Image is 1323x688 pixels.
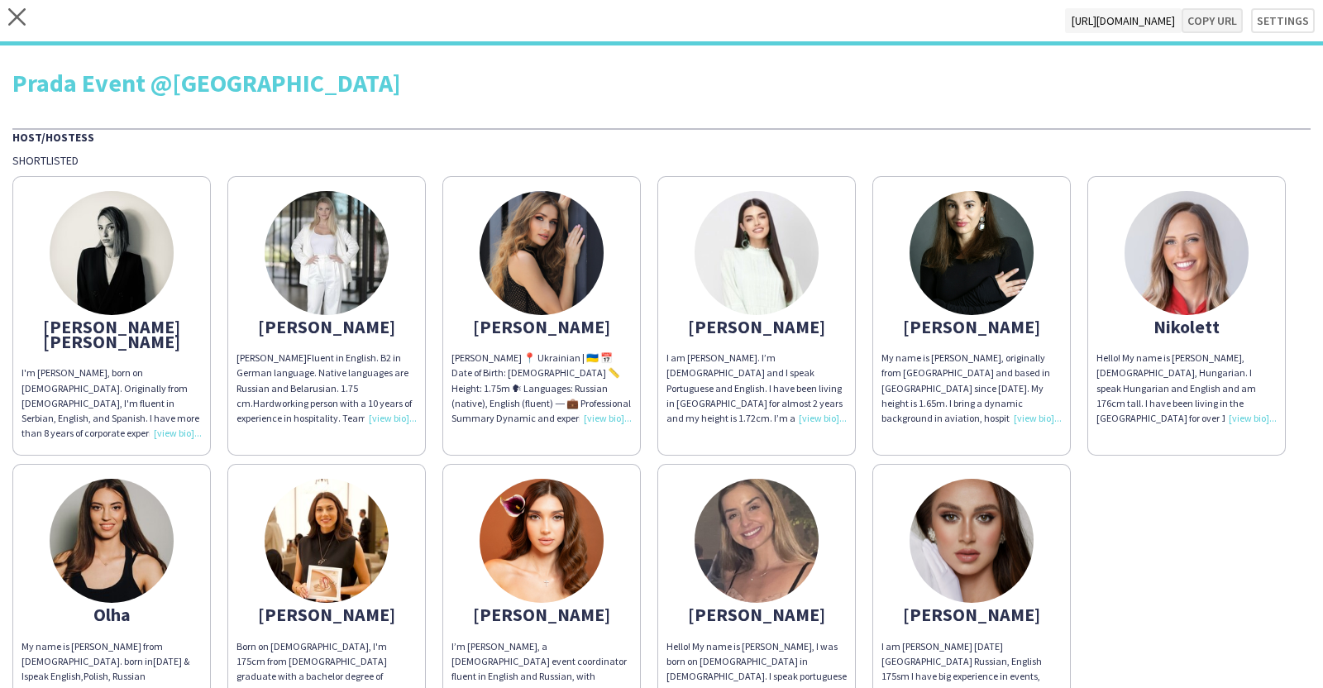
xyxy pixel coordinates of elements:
[1065,8,1182,33] span: [URL][DOMAIN_NAME]
[265,479,389,603] img: thumb-67ab86d9c61f0.jpeg
[451,607,632,622] div: [PERSON_NAME]
[265,191,389,315] img: thumb-66672dfbc5147.jpeg
[236,607,417,622] div: [PERSON_NAME]
[480,191,604,315] img: thumb-16475042836232eb9b597b1.jpeg
[50,479,174,603] img: thumb-62d470ed85d64.jpeg
[236,351,408,409] span: Fluent in English. B2 in German language. Native languages are Russian and Belarusian. 1.75 cm.
[695,191,819,315] img: thumb-6891fe4fabf94.jpeg
[910,191,1034,315] img: thumb-ea862859-c545-4441-88d3-c89daca9f7f7.jpg
[910,479,1034,603] img: thumb-a9fbda4c-252d-425b-af8b-91dde0a5ca79.jpg
[24,670,84,682] span: speak English,
[666,319,847,334] div: [PERSON_NAME]
[881,607,1062,622] div: [PERSON_NAME]
[666,351,847,426] div: I am [PERSON_NAME]. I’m [DEMOGRAPHIC_DATA] and I speak Portuguese and English. I have been living...
[1182,8,1243,33] button: Copy url
[21,607,202,622] div: Olha
[881,319,1062,334] div: [PERSON_NAME]
[50,191,174,315] img: thumb-651c72e869b8b.jpeg
[236,319,417,334] div: [PERSON_NAME]
[21,319,202,349] div: [PERSON_NAME] [PERSON_NAME]
[451,319,632,334] div: [PERSON_NAME]
[666,607,847,622] div: [PERSON_NAME]
[21,365,202,441] div: I'm [PERSON_NAME], born on [DEMOGRAPHIC_DATA]. Originally from [DEMOGRAPHIC_DATA], I'm fluent in ...
[1251,8,1315,33] button: Settings
[1096,319,1277,334] div: Nikolett
[12,70,1311,95] div: Prada Event @[GEOGRAPHIC_DATA]
[84,670,111,682] span: Polish,
[21,640,163,667] span: My name is [PERSON_NAME] from [DEMOGRAPHIC_DATA]. born in
[12,153,1311,168] div: Shortlisted
[1125,191,1249,315] img: thumb-68a91a2c4c175.jpeg
[480,479,604,603] img: thumb-8b9f0cc8-9f7a-4df8-92f1-3fcfe147ca90.jpg
[12,128,1311,145] div: Host/Hostess
[1096,351,1277,426] div: Hello! My name is [PERSON_NAME], [DEMOGRAPHIC_DATA], Hungarian. I speak Hungarian and English and...
[695,479,819,603] img: thumb-2a57d731-b7b6-492a-b9b5-2b59371f8645.jpg
[451,351,632,426] div: [PERSON_NAME] 📍 Ukrainian | 🇺🇦 📅 Date of Birth: [DEMOGRAPHIC_DATA] 📏 Height: 1.75m 🗣 Languages: R...
[236,351,307,364] span: [PERSON_NAME]
[236,397,415,530] span: Hardworking person with a 10 years of experience in hospitality. Team worker . A well organized i...
[881,351,1062,426] div: My name is [PERSON_NAME], originally from [GEOGRAPHIC_DATA] and based in [GEOGRAPHIC_DATA] since ...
